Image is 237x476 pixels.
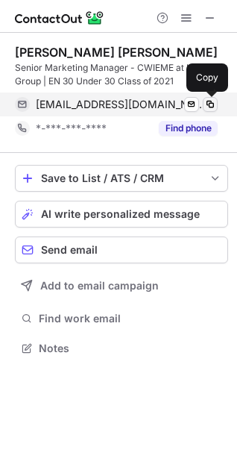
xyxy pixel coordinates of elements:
button: Add to email campaign [15,272,228,299]
button: Reveal Button [159,121,218,136]
div: Senior Marketing Manager - CWIEME at Hyve Group | EN 30 Under 30 Class of 2021 [15,61,228,88]
div: [PERSON_NAME] [PERSON_NAME] [15,45,218,60]
button: Notes [15,338,228,359]
button: AI write personalized message [15,201,228,228]
button: Find work email [15,308,228,329]
button: Send email [15,237,228,263]
img: ContactOut v5.3.10 [15,9,104,27]
span: [EMAIL_ADDRESS][DOMAIN_NAME] [36,98,206,111]
span: Notes [39,342,222,355]
button: save-profile-one-click [15,165,228,192]
span: Find work email [39,312,222,325]
span: AI write personalized message [41,208,200,220]
span: Send email [41,244,98,256]
div: Save to List / ATS / CRM [41,172,202,184]
span: Add to email campaign [40,280,159,292]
